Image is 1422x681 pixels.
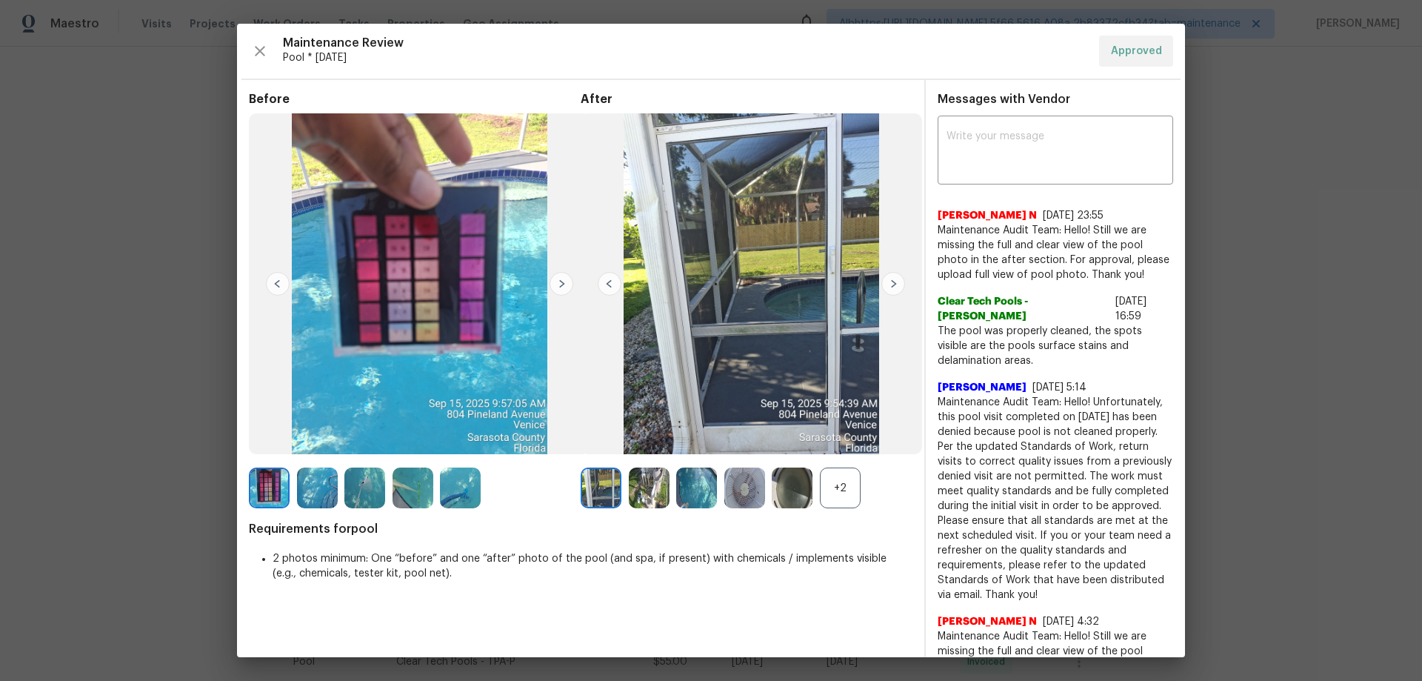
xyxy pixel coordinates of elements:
div: +2 [820,468,861,508]
span: Maintenance Review [283,36,1087,50]
img: right-chevron-button-url [550,272,573,296]
span: Maintenance Audit Team: Hello! Unfortunately, this pool visit completed on [DATE] has been denied... [938,395,1173,602]
span: [PERSON_NAME] [938,380,1027,395]
span: The pool was properly cleaned, the spots visible are the pools surface stains and delamination ar... [938,324,1173,368]
span: [DATE] 5:14 [1032,382,1086,393]
span: [PERSON_NAME] N [938,208,1037,223]
span: [PERSON_NAME] N [938,614,1037,629]
span: [DATE] 4:32 [1043,617,1099,627]
span: After [581,92,912,107]
img: left-chevron-button-url [598,272,621,296]
span: [DATE] 23:55 [1043,210,1104,221]
span: Pool * [DATE] [283,50,1087,65]
img: left-chevron-button-url [266,272,290,296]
span: Requirements for pool [249,522,912,537]
span: Clear Tech Pools -[PERSON_NAME] [938,294,1109,324]
span: [DATE] 16:59 [1115,296,1146,322]
span: Maintenance Audit Team: Hello! Still we are missing the full and clear view of the pool photo in ... [938,223,1173,282]
span: Before [249,92,581,107]
li: 2 photos minimum: One “before” and one “after” photo of the pool (and spa, if present) with chemi... [273,551,912,581]
span: Messages with Vendor [938,93,1070,105]
img: right-chevron-button-url [881,272,905,296]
